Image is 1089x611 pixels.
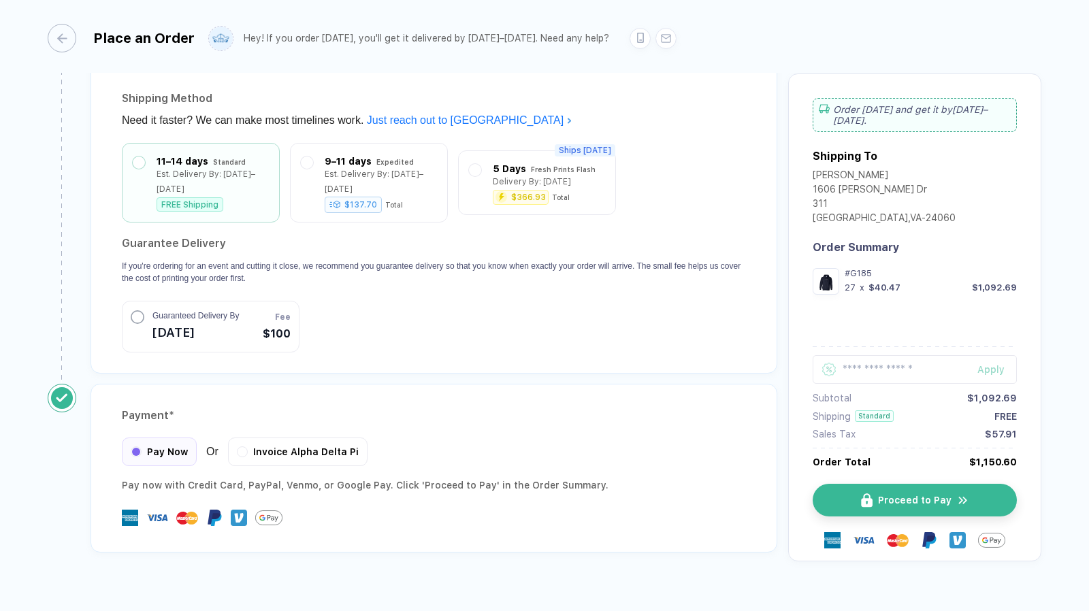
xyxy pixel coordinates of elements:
img: master-card [176,507,198,529]
div: $137.70 [325,197,382,213]
div: Delivery By: [DATE] [493,174,571,189]
img: Paypal [921,532,937,548]
div: Shipping To [813,150,877,163]
button: iconProceed to Payicon [813,484,1017,516]
div: Fresh Prints Flash [531,162,596,177]
span: $100 [263,326,291,342]
span: Invoice Alpha Delta Pi [253,446,359,457]
div: Total [552,193,570,201]
img: Venmo [949,532,966,548]
img: visa [146,507,168,529]
div: 1606 [PERSON_NAME] Dr [813,184,956,198]
img: 4689d1e2-077f-4440-92e2-ffe0ba4af764_nt_front_1754411797256.jpg [816,271,836,291]
div: Est. Delivery By: [DATE]–[DATE] [325,167,437,197]
div: Order Total [813,457,871,467]
div: Standard [213,154,246,169]
img: express [824,532,841,548]
div: FREE Shipping [157,197,223,212]
span: [DATE] [152,322,239,344]
div: $366.93 [511,193,546,201]
div: Hey! If you order [DATE], you'll get it delivered by [DATE]–[DATE]. Need any help? [244,33,609,44]
div: FREE [994,411,1017,422]
div: Subtotal [813,393,851,403]
div: Or [122,437,368,466]
div: $57.91 [985,429,1017,440]
img: GPay [978,527,1005,554]
div: 11–14 days [157,154,208,169]
div: Place an Order [93,30,195,46]
div: Total [385,201,403,209]
div: Order [DATE] and get it by [DATE]–[DATE] . [813,98,1017,132]
div: 5 Days [493,161,526,176]
span: Proceed to Pay [878,495,952,506]
div: Need it faster? We can make most timelines work. [122,110,746,131]
div: Payment [122,405,746,427]
img: master-card [887,529,909,551]
span: Pay Now [147,446,188,457]
span: Guaranteed Delivery By [152,310,239,322]
div: 311 [813,198,956,212]
div: #G185 [845,268,1017,278]
span: Fee [275,311,291,323]
div: $1,092.69 [972,282,1017,293]
h2: Guarantee Delivery [122,233,746,254]
div: Apply [977,364,1017,375]
div: Shipping Method [122,88,746,110]
img: Paypal [206,510,223,526]
div: [PERSON_NAME] [813,169,956,184]
span: Ships [DATE] [555,144,615,156]
div: Order Summary [813,241,1017,254]
div: $1,150.60 [969,457,1017,467]
div: 11–14 days StandardEst. Delivery By: [DATE]–[DATE]FREE Shipping [133,154,269,212]
a: Just reach out to [GEOGRAPHIC_DATA] [367,114,572,126]
img: user profile [209,27,233,50]
div: $40.47 [868,282,900,293]
div: 9–11 days [325,154,372,169]
div: x [858,282,866,293]
div: Shipping [813,411,851,422]
div: [GEOGRAPHIC_DATA] , VA - 24060 [813,212,956,227]
img: icon [957,494,969,507]
img: visa [853,529,875,551]
div: 5 Days Fresh Prints FlashDelivery By: [DATE]$366.93Total [469,161,605,204]
img: express [122,510,138,526]
button: Guaranteed Delivery By[DATE]Fee$100 [122,301,299,352]
button: Apply [960,355,1017,384]
div: Expedited [376,154,414,169]
img: GPay [255,504,282,531]
img: Venmo [231,510,247,526]
div: Standard [855,410,894,422]
div: Est. Delivery By: [DATE]–[DATE] [157,167,269,197]
div: Invoice Alpha Delta Pi [228,437,368,466]
div: $1,092.69 [967,393,1017,403]
div: 9–11 days ExpeditedEst. Delivery By: [DATE]–[DATE]$137.70Total [301,154,437,212]
img: icon [861,493,873,508]
div: Pay Now [122,437,197,466]
div: Sales Tax [813,429,856,440]
div: 27 [845,282,856,293]
p: If you're ordering for an event and cutting it close, we recommend you guarantee delivery so that... [122,260,746,284]
div: Pay now with Credit Card, PayPal , Venmo , or Google Pay. Click 'Proceed to Pay' in the Order Sum... [122,477,746,493]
